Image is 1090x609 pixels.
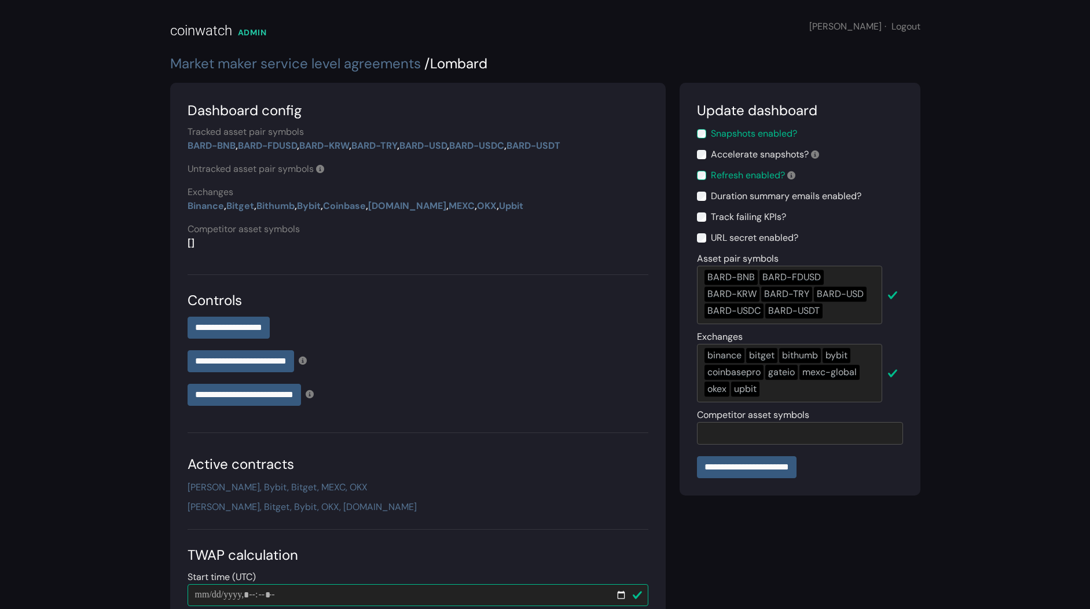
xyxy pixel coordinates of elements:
[711,148,819,162] label: Accelerate snapshots?
[299,140,349,152] a: BARD-KRW
[368,200,446,212] a: [DOMAIN_NAME]
[323,200,366,212] a: Coinbase
[823,348,850,363] div: bybit
[704,365,764,380] div: coinbasepro
[814,287,867,302] div: BARD-USD
[809,20,920,34] div: [PERSON_NAME]
[226,200,254,212] a: Bitget
[297,200,321,212] a: Bybit
[188,162,324,176] label: Untracked asset pair symbols
[759,270,824,285] div: BARD-FDUSD
[697,330,743,344] label: Exchanges
[424,54,430,72] span: /
[499,200,523,212] a: Upbit
[188,570,256,584] label: Start time (UTC)
[779,348,821,363] div: bithumb
[697,252,779,266] label: Asset pair symbols
[711,189,861,203] label: Duration summary emails enabled?
[256,200,295,212] a: Bithumb
[799,365,860,380] div: mexc-global
[704,287,759,302] div: BARD-KRW
[188,140,560,152] strong: , , , , , ,
[188,545,648,566] div: TWAP calculation
[188,100,648,121] div: Dashboard config
[188,237,194,249] strong: []
[188,290,648,311] div: Controls
[188,140,236,152] a: BARD-BNB
[351,140,397,152] a: BARD-TRY
[449,140,504,152] a: BARD-USDC
[711,168,795,182] label: Refresh enabled?
[765,303,823,318] div: BARD-USDT
[170,53,920,74] div: Lombard
[761,287,812,302] div: BARD-TRY
[238,140,297,152] a: BARD-FDUSD
[188,200,224,212] a: Binance
[188,481,368,493] a: [PERSON_NAME], Bybit, Bitget, MEXC, OKX
[170,20,232,41] div: coinwatch
[704,270,758,285] div: BARD-BNB
[704,381,729,397] div: okex
[170,54,421,72] a: Market maker service level agreements
[188,454,648,475] div: Active contracts
[697,408,809,422] label: Competitor asset symbols
[399,140,447,152] a: BARD-USD
[711,210,786,224] label: Track failing KPIs?
[697,100,903,121] div: Update dashboard
[188,200,523,212] strong: , , , , , , , ,
[891,20,920,32] a: Logout
[238,27,267,39] div: ADMIN
[188,501,417,513] a: [PERSON_NAME], Bitget, Bybit, OKX, [DOMAIN_NAME]
[188,222,300,236] label: Competitor asset symbols
[477,200,497,212] a: OKX
[704,348,744,363] div: binance
[507,140,560,152] a: BARD-USDT
[188,185,233,199] label: Exchanges
[188,125,304,139] label: Tracked asset pair symbols
[885,20,886,32] span: ·
[704,303,764,318] div: BARD-USDC
[765,365,798,380] div: gateio
[731,381,759,397] div: upbit
[746,348,777,363] div: bitget
[711,127,797,141] label: Snapshots enabled?
[711,231,798,245] label: URL secret enabled?
[449,200,475,212] a: MEXC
